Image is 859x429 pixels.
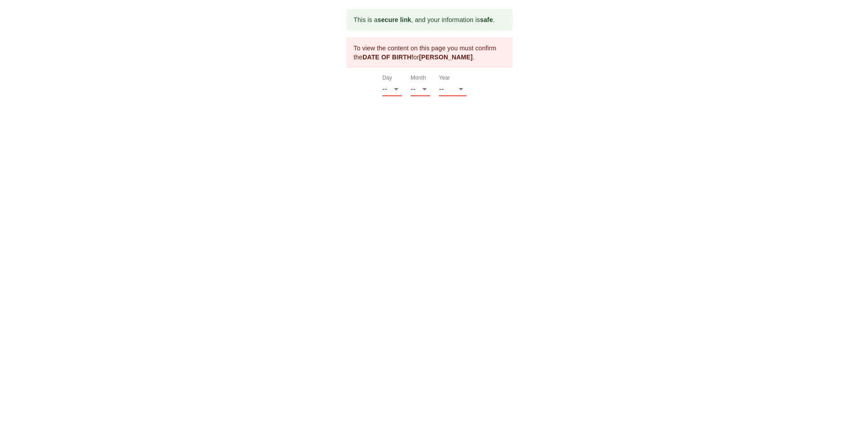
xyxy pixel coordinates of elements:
[419,54,473,61] b: [PERSON_NAME]
[354,40,505,65] div: To view the content on this page you must confirm the for .
[411,76,426,81] label: Month
[439,76,450,81] label: Year
[377,16,411,23] b: secure link
[382,76,392,81] label: Day
[363,54,412,61] b: DATE OF BIRTH
[480,16,493,23] b: safe
[354,12,495,28] div: This is a , and your information is .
